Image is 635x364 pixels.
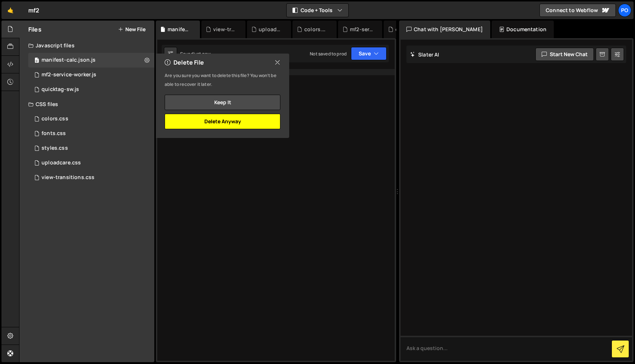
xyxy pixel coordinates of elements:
[539,4,616,17] a: Connect to Webflow
[410,51,440,58] h2: Slater AI
[42,160,81,166] div: uploadcare.css
[19,38,154,53] div: Javascript files
[492,21,554,38] div: Documentation
[165,58,204,66] h2: Delete File
[395,26,419,33] div: quicktag-sw.js
[168,26,191,33] div: manifest-calc.json.js
[618,4,631,17] a: Po
[42,72,96,78] div: mf2-service-worker.js
[28,112,154,126] div: 16238/43751.css
[213,26,237,33] div: view-transitions.css
[118,26,146,32] button: New File
[28,170,154,185] div: 16238/43749.css
[28,53,154,68] div: 16238/45388.js
[1,1,19,19] a: 🤙
[42,57,96,63] div: manifest-calc.json.js
[287,4,348,17] button: Code + Tools
[399,21,490,38] div: Chat with [PERSON_NAME]
[42,116,68,122] div: colors.css
[28,6,39,15] div: mf2
[28,141,154,156] div: 16238/43748.css
[35,58,39,64] span: 0
[259,26,282,33] div: uploadcare.css
[310,51,347,57] div: Not saved to prod
[28,25,42,33] h2: Files
[535,48,594,61] button: Start new chat
[351,47,387,60] button: Save
[42,86,79,93] div: quicktag-sw.js
[165,95,280,110] button: Keep it
[42,145,68,152] div: styles.css
[28,156,154,170] div: 16238/43750.css
[19,97,154,112] div: CSS files
[42,130,66,137] div: fonts.css
[42,174,94,181] div: view-transitions.css
[350,26,373,33] div: mf2-service-worker.js
[165,71,280,89] p: Are you sure you want to delete this file? You won’t be able to recover it later.
[28,68,154,82] div: 16238/45019.js
[304,26,328,33] div: colors.css
[28,82,154,97] div: 16238/44782.js
[180,51,211,57] div: Saved
[193,51,211,57] div: just now
[165,114,280,129] button: Delete Anyway
[28,126,154,141] div: 16238/43752.css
